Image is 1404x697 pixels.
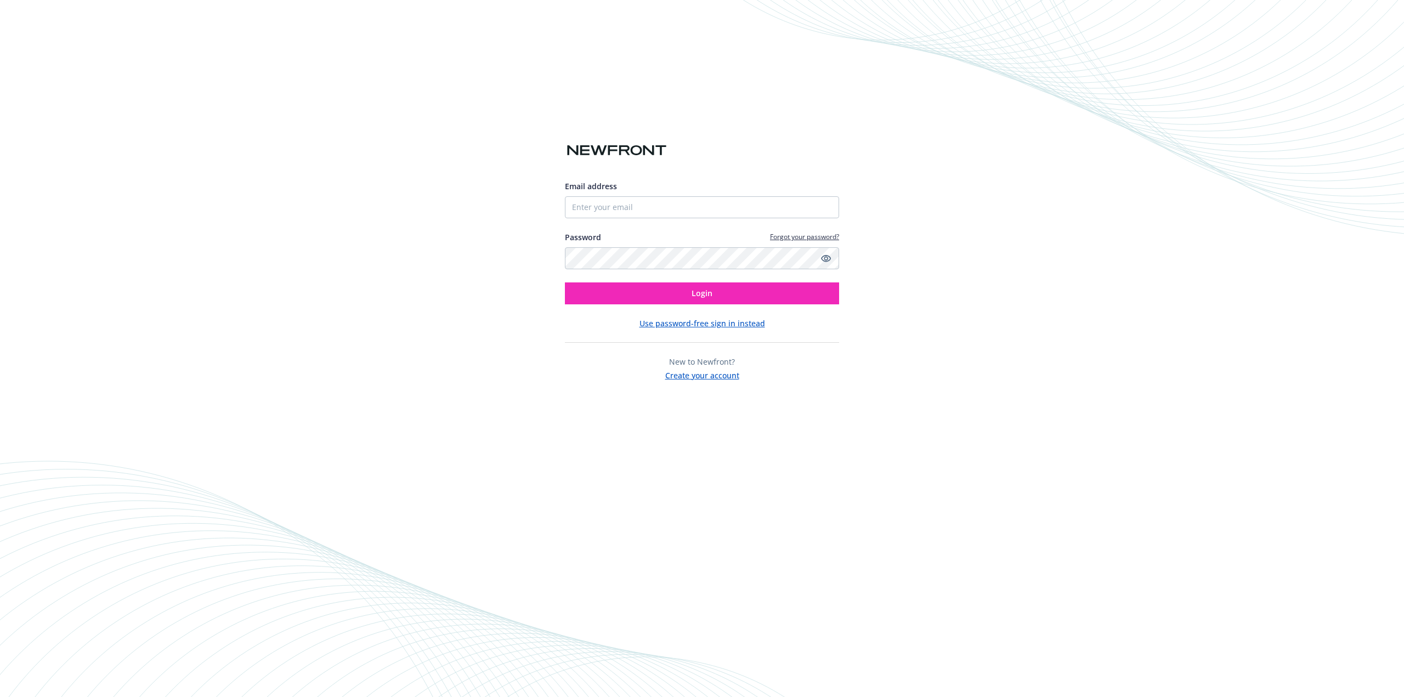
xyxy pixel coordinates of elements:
[565,141,669,160] img: Newfront logo
[639,318,765,329] button: Use password-free sign in instead
[565,181,617,191] span: Email address
[669,356,735,367] span: New to Newfront?
[565,231,601,243] label: Password
[565,247,839,269] input: Enter your password
[692,288,712,298] span: Login
[565,282,839,304] button: Login
[770,232,839,241] a: Forgot your password?
[565,196,839,218] input: Enter your email
[665,367,739,381] button: Create your account
[819,252,833,265] a: Show password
